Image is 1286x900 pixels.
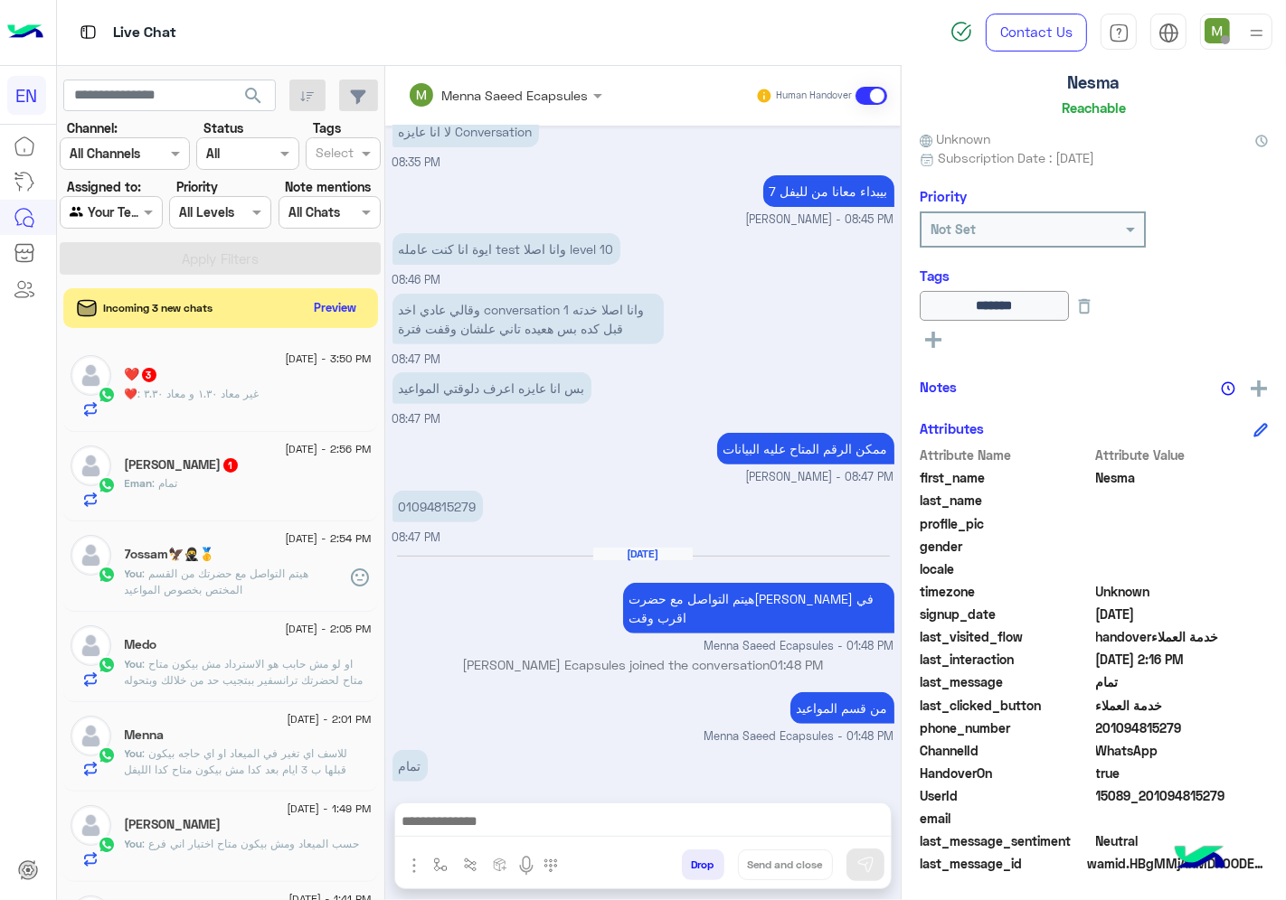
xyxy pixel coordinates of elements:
[1096,809,1269,828] span: null
[920,468,1092,487] span: first_name
[98,476,116,494] img: WhatsApp
[763,175,894,207] p: 2/9/2025, 8:45 PM
[153,476,178,490] span: تمام
[920,537,1092,556] span: gender
[704,728,894,745] span: Menna Saeed Ecapsules - 01:48 PM
[1096,650,1269,669] span: 2025-09-03T11:16:22.737Z
[113,21,176,45] p: Live Chat
[392,155,441,169] span: 08:35 PM
[307,295,364,321] button: Preview
[232,80,276,118] button: search
[1251,380,1267,397] img: add
[71,535,111,576] img: defaultAdmin.png
[1168,828,1232,891] img: hulul-logo.png
[1087,854,1268,873] span: wamid.HBgMMjAxMDk0ODE1Mjc5FQIAEhggNTg5RDhEQ0UwQTRBRDExQ0I3QTc2QzMzNDc1MjEzMzMA
[738,849,833,880] button: Send and close
[950,21,972,42] img: spinner
[392,294,664,344] p: 2/9/2025, 8:47 PM
[7,14,43,52] img: Logo
[125,746,348,792] span: للاسف اي تغير في الميعاد او اي حاجه بيكون قبلها ب 3 ايام بعد كدا مش بيكون متاح كدا الليفل اتحسب ع...
[7,76,46,115] div: EN
[67,118,118,137] label: Channel:
[285,351,371,367] span: [DATE] - 3:50 PM
[920,514,1092,533] span: profile_pic
[920,672,1092,691] span: last_message
[1109,23,1130,43] img: tab
[1096,718,1269,737] span: 201094815279
[790,692,894,724] p: 3/9/2025, 1:48 PM
[776,89,852,103] small: Human Handover
[125,837,143,850] span: You
[1245,22,1268,44] img: profile
[920,854,1083,873] span: last_message_id
[392,750,428,782] p: 3/9/2025, 2:16 PM
[403,855,425,877] img: send attachment
[285,441,371,457] span: [DATE] - 2:56 PM
[71,445,111,486] img: defaultAdmin.png
[392,233,620,265] p: 2/9/2025, 8:46 PM
[392,372,591,404] p: 2/9/2025, 8:47 PM
[138,387,260,400] span: غير معاد ١.٣٠ و معاد ٣.٣٠
[433,858,448,872] img: select flow
[920,445,1092,464] span: Attribute Name
[920,786,1092,805] span: UserId
[125,746,143,760] span: You
[682,849,724,880] button: Drop
[98,836,116,854] img: WhatsApp
[1101,14,1137,52] a: tab
[1158,23,1179,43] img: tab
[77,21,99,43] img: tab
[392,352,441,366] span: 08:47 PM
[920,267,1268,284] h6: Tags
[426,849,456,879] button: select flow
[1096,445,1269,464] span: Attribute Value
[746,211,894,229] span: [PERSON_NAME] - 08:45 PM
[392,530,441,544] span: 08:47 PM
[71,625,111,666] img: defaultAdmin.png
[287,711,371,727] span: [DATE] - 2:01 PM
[920,650,1092,669] span: last_interaction
[143,837,360,850] span: حسب الميعاد ومش بيكون متاح اختيار اني فرع
[920,491,1092,510] span: last_name
[392,655,894,674] p: [PERSON_NAME] Ecapsules joined the conversation
[920,379,957,395] h6: Notes
[125,547,215,562] h5: 7ossam🦅🥷🥇
[242,85,264,107] span: search
[920,582,1092,601] span: timezone
[544,858,558,873] img: make a call
[1096,559,1269,578] span: null
[1096,786,1269,805] span: 15089_201094815279
[98,656,116,674] img: WhatsApp
[515,855,537,877] img: send voice note
[1062,99,1126,116] h6: Reachable
[920,188,967,204] h6: Priority
[392,491,483,522] p: 2/9/2025, 8:47 PM
[313,118,341,137] label: Tags
[60,242,381,275] button: Apply Filters
[920,696,1092,715] span: last_clicked_button
[223,458,238,473] span: 1
[125,387,138,400] span: ❤️
[285,530,371,547] span: [DATE] - 2:54 PM
[463,858,478,872] img: Trigger scenario
[67,177,141,196] label: Assigned to:
[486,849,515,879] button: create order
[98,566,116,584] img: WhatsApp
[125,657,143,670] span: You
[986,14,1087,52] a: Contact Us
[392,273,441,286] span: 08:46 PM
[125,817,222,832] h5: فَارِسْ بِنْ أَحْمَدْ
[285,177,371,196] label: Note mentions
[746,469,894,486] span: [PERSON_NAME] - 08:47 PM
[125,457,240,473] h5: Eman Reda
[771,657,824,672] span: 01:48 PM
[920,605,1092,623] span: signup_date
[125,657,364,719] span: او لو مش حابب هو الاسترداد مش بيكون متاح متاح لحضرتك ترانسفير ببتجيب حد من خلالك وبتحوله المبلغ و...
[623,583,894,633] p: 3/9/2025, 1:48 PM
[71,355,111,396] img: defaultAdmin.png
[392,116,539,147] p: 2/9/2025, 8:35 PM
[920,809,1092,828] span: email
[71,805,111,846] img: defaultAdmin.png
[920,741,1092,760] span: ChannelId
[920,627,1092,646] span: last_visited_flow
